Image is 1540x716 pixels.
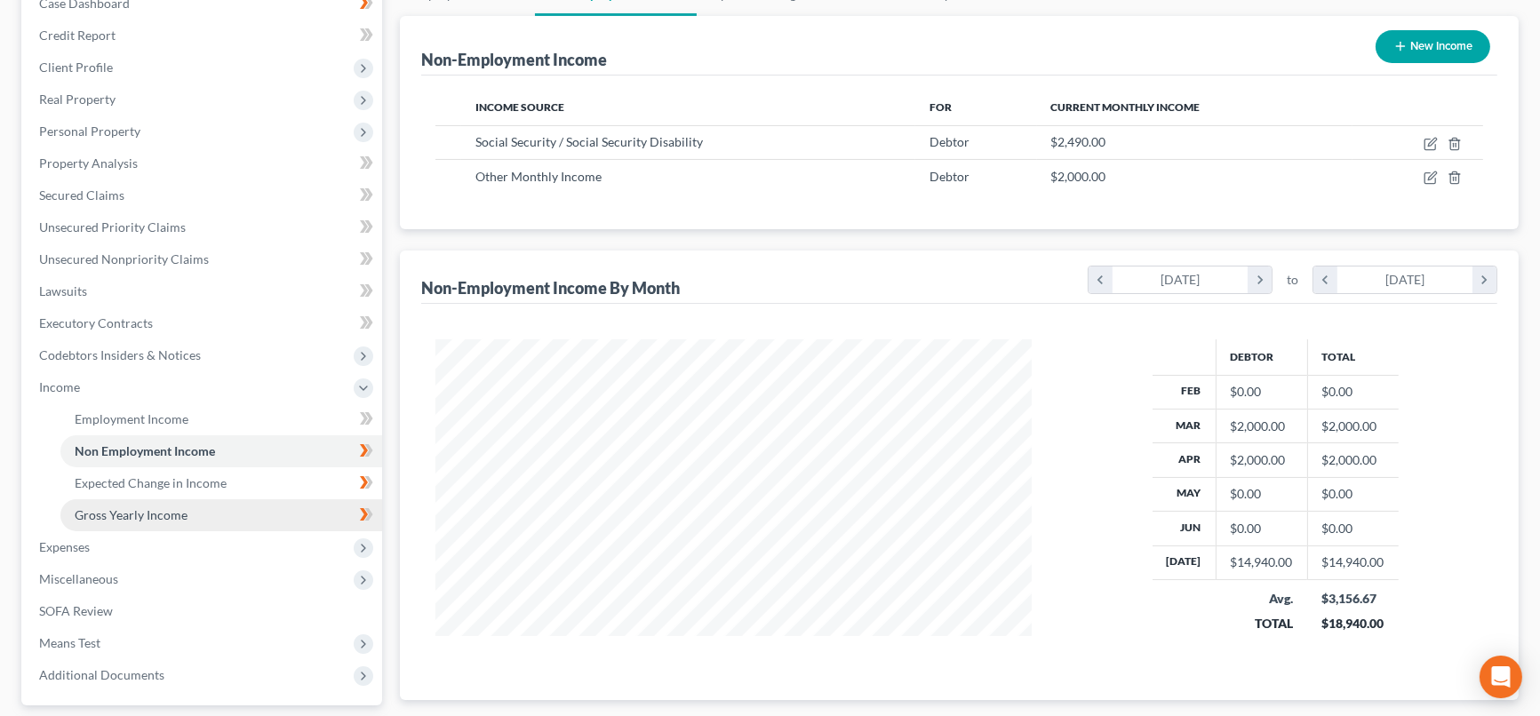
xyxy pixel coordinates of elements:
[60,467,382,499] a: Expected Change in Income
[39,379,80,394] span: Income
[1230,590,1293,608] div: Avg.
[1337,267,1473,293] div: [DATE]
[1313,267,1337,293] i: chevron_left
[1231,451,1293,469] div: $2,000.00
[75,475,227,490] span: Expected Change in Income
[1231,553,1293,571] div: $14,940.00
[1051,134,1106,149] span: $2,490.00
[1248,267,1272,293] i: chevron_right
[39,187,124,203] span: Secured Claims
[25,211,382,243] a: Unsecured Priority Claims
[60,435,382,467] a: Non Employment Income
[475,100,564,114] span: Income Source
[1321,590,1384,608] div: $3,156.67
[75,507,188,522] span: Gross Yearly Income
[39,219,186,235] span: Unsecured Priority Claims
[1307,477,1399,511] td: $0.00
[1153,477,1217,511] th: May
[1307,339,1399,375] th: Total
[421,277,680,298] div: Non-Employment Income By Month
[1307,375,1399,409] td: $0.00
[39,28,116,43] span: Credit Report
[25,595,382,627] a: SOFA Review
[39,315,153,330] span: Executory Contracts
[39,251,209,267] span: Unsecured Nonpriority Claims
[39,539,90,554] span: Expenses
[25,20,382,52] a: Credit Report
[39,155,138,171] span: Property Analysis
[1287,271,1298,289] span: to
[1216,339,1307,375] th: Debtor
[1307,443,1399,477] td: $2,000.00
[1153,375,1217,409] th: Feb
[1113,267,1249,293] div: [DATE]
[25,179,382,211] a: Secured Claims
[75,411,188,426] span: Employment Income
[1472,267,1496,293] i: chevron_right
[1376,30,1490,63] button: New Income
[1089,267,1113,293] i: chevron_left
[39,91,116,107] span: Real Property
[39,123,140,139] span: Personal Property
[39,571,118,586] span: Miscellaneous
[25,147,382,179] a: Property Analysis
[39,603,113,618] span: SOFA Review
[60,403,382,435] a: Employment Income
[39,667,164,682] span: Additional Documents
[1051,169,1106,184] span: $2,000.00
[75,443,215,458] span: Non Employment Income
[25,275,382,307] a: Lawsuits
[39,347,201,362] span: Codebtors Insiders & Notices
[25,307,382,339] a: Executory Contracts
[1153,512,1217,545] th: Jun
[421,49,607,70] div: Non-Employment Income
[475,169,602,184] span: Other Monthly Income
[1153,443,1217,477] th: Apr
[475,134,703,149] span: Social Security / Social Security Disability
[1307,409,1399,442] td: $2,000.00
[1231,418,1293,435] div: $2,000.00
[1231,383,1293,401] div: $0.00
[1153,545,1217,579] th: [DATE]
[1051,100,1201,114] span: Current Monthly Income
[60,499,382,531] a: Gross Yearly Income
[39,60,113,75] span: Client Profile
[1230,615,1293,632] div: TOTAL
[1307,545,1399,579] td: $14,940.00
[1231,520,1293,537] div: $0.00
[1480,656,1522,698] div: Open Intercom Messenger
[25,243,382,275] a: Unsecured Nonpriority Claims
[1307,512,1399,545] td: $0.00
[1153,409,1217,442] th: Mar
[930,134,969,149] span: Debtor
[930,100,952,114] span: For
[39,283,87,298] span: Lawsuits
[1321,615,1384,632] div: $18,940.00
[1231,485,1293,503] div: $0.00
[930,169,969,184] span: Debtor
[39,635,100,650] span: Means Test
